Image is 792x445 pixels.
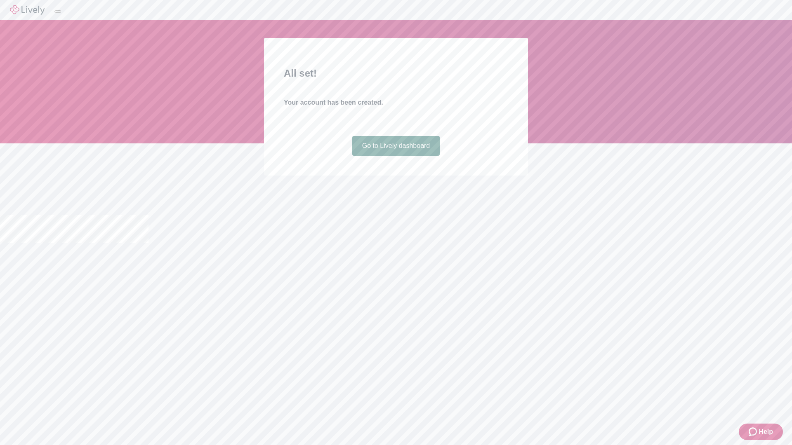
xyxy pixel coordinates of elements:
[10,5,45,15] img: Lively
[54,10,61,13] button: Log out
[739,424,783,440] button: Zendesk support iconHelp
[284,98,508,108] h4: Your account has been created.
[284,66,508,81] h2: All set!
[759,427,773,437] span: Help
[352,136,440,156] a: Go to Lively dashboard
[749,427,759,437] svg: Zendesk support icon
